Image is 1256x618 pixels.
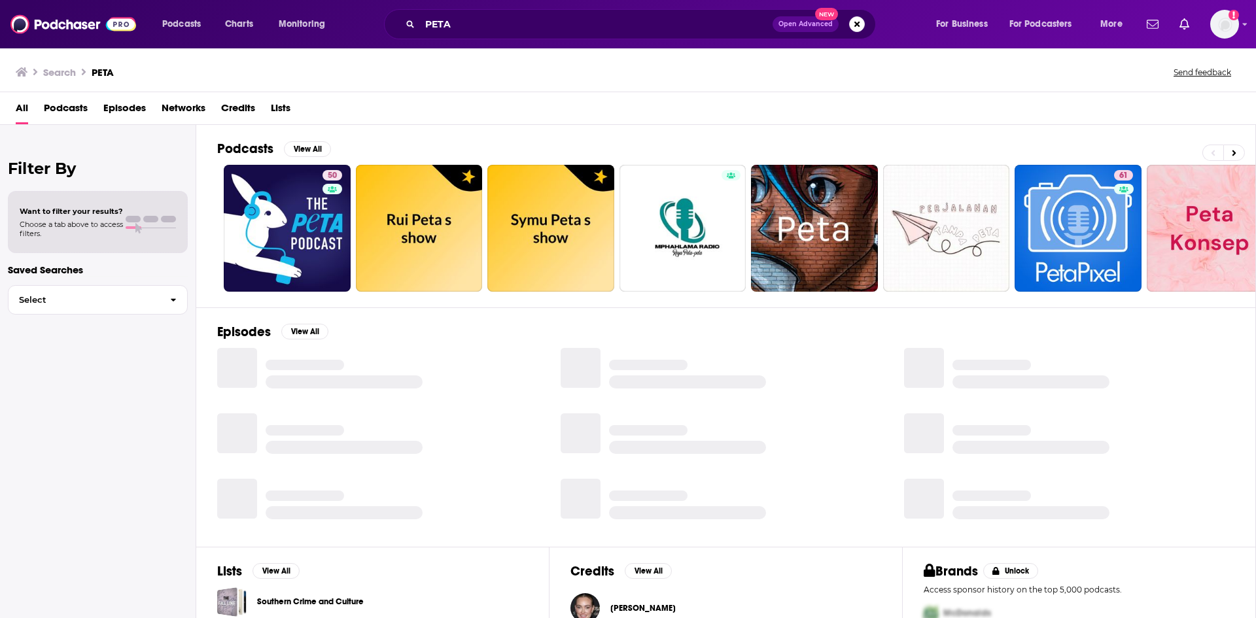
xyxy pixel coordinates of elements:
[1210,10,1239,39] span: Logged in as WesBurdett
[815,8,839,20] span: New
[924,563,978,579] h2: Brands
[20,220,123,238] span: Choose a tab above to access filters.
[1100,15,1123,33] span: More
[9,296,160,304] span: Select
[323,170,342,180] a: 50
[44,97,88,124] a: Podcasts
[217,14,261,35] a: Charts
[162,97,205,124] a: Networks
[224,165,351,292] a: 50
[1174,13,1195,35] a: Show notifications dropdown
[610,603,676,613] a: Peta Murgatroyd
[257,594,364,609] a: Southern Crime and Culture
[1210,10,1239,39] img: User Profile
[328,169,337,182] span: 50
[217,587,247,617] a: Southern Crime and Culture
[92,66,114,78] h3: PETA
[610,603,676,613] span: [PERSON_NAME]
[927,14,1004,35] button: open menu
[217,141,331,157] a: PodcastsView All
[103,97,146,124] a: Episodes
[570,563,672,579] a: CreditsView All
[1119,169,1128,182] span: 61
[221,97,255,124] a: Credits
[1009,15,1072,33] span: For Podcasters
[1170,67,1235,78] button: Send feedback
[217,563,242,579] h2: Lists
[279,15,325,33] span: Monitoring
[1114,170,1133,180] a: 61
[8,285,188,315] button: Select
[281,324,328,339] button: View All
[1091,14,1139,35] button: open menu
[983,563,1039,579] button: Unlock
[16,97,28,124] a: All
[217,563,300,579] a: ListsView All
[778,21,833,27] span: Open Advanced
[217,141,273,157] h2: Podcasts
[625,563,672,579] button: View All
[773,16,839,32] button: Open AdvancedNew
[284,141,331,157] button: View All
[396,9,888,39] div: Search podcasts, credits, & more...
[8,264,188,276] p: Saved Searches
[270,14,342,35] button: open menu
[1229,10,1239,20] svg: Add a profile image
[1001,14,1091,35] button: open menu
[271,97,290,124] a: Lists
[570,563,614,579] h2: Credits
[162,15,201,33] span: Podcasts
[1015,165,1142,292] a: 61
[225,15,253,33] span: Charts
[253,563,300,579] button: View All
[1210,10,1239,39] button: Show profile menu
[217,324,271,340] h2: Episodes
[43,66,76,78] h3: Search
[1142,13,1164,35] a: Show notifications dropdown
[153,14,218,35] button: open menu
[924,585,1234,594] p: Access sponsor history on the top 5,000 podcasts.
[8,159,188,178] h2: Filter By
[936,15,988,33] span: For Business
[217,324,328,340] a: EpisodesView All
[420,14,773,35] input: Search podcasts, credits, & more...
[10,12,136,37] img: Podchaser - Follow, Share and Rate Podcasts
[20,207,123,216] span: Want to filter your results?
